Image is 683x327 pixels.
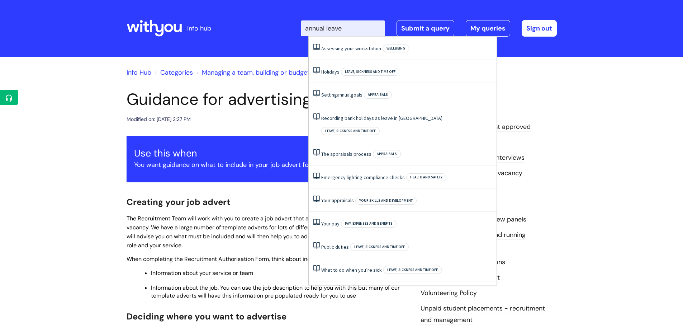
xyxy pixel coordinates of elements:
[151,269,253,277] span: Information about your service or team
[321,127,380,135] span: Leave, sickness and time off
[321,115,442,121] a: Recording bank holidays as leave in [GEOGRAPHIC_DATA]
[341,220,397,228] span: Pay, expenses and benefits
[134,148,402,159] h3: Use this when
[160,68,193,77] a: Categories
[321,197,354,204] a: Your appraisals
[127,196,230,207] span: Creating your job advert
[153,67,193,78] li: Solution home
[321,45,381,52] a: Assessing your workstation
[421,289,477,298] a: Volunteering Policy
[383,266,442,274] span: Leave, sickness and time off
[127,115,191,124] div: Modified on: [DATE] 2:27 PM
[355,197,417,205] span: Your skills and development
[321,220,340,227] a: Your pay
[406,173,446,181] span: Health and safety
[202,68,310,77] a: Managing a team, building or budget
[341,68,399,76] span: Leave, sickness and time off
[337,92,351,98] span: annual
[195,67,310,78] li: Managing a team, building or budget
[301,20,385,36] input: Search
[127,255,362,263] span: When completing the Recruitment Authorisation Form, think about including the following:
[127,215,405,249] span: The Recruitment Team will work with you to create a job advert that attracts suitable candidates ...
[522,20,557,37] a: Sign out
[127,311,286,322] span: Deciding where you want to advertise
[350,243,409,251] span: Leave, sickness and time off
[364,91,392,99] span: Appraisals
[127,90,410,109] h1: Guidance for advertising vacancies
[397,20,454,37] a: Submit a query
[321,151,371,157] a: The appraisals process
[127,68,151,77] a: Info Hub
[151,284,400,299] span: Information about the job. You can use the job description to help you with this but many of our ...
[466,20,510,37] a: My queries
[321,69,340,75] a: Holidays
[321,244,349,250] a: Public duties
[383,45,409,52] span: Wellbeing
[321,267,382,273] a: What to do when you’re sick
[134,159,402,170] p: You want guidance on what to include in your job advert for a vacancy.
[321,92,362,98] a: Settingannualgoals
[373,150,401,158] span: Appraisals
[187,23,211,34] p: info hub
[321,174,405,181] a: Emergency lighting compliance checks
[421,304,545,325] a: Unpaid student placements - recruitment and management
[301,20,557,37] div: | -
